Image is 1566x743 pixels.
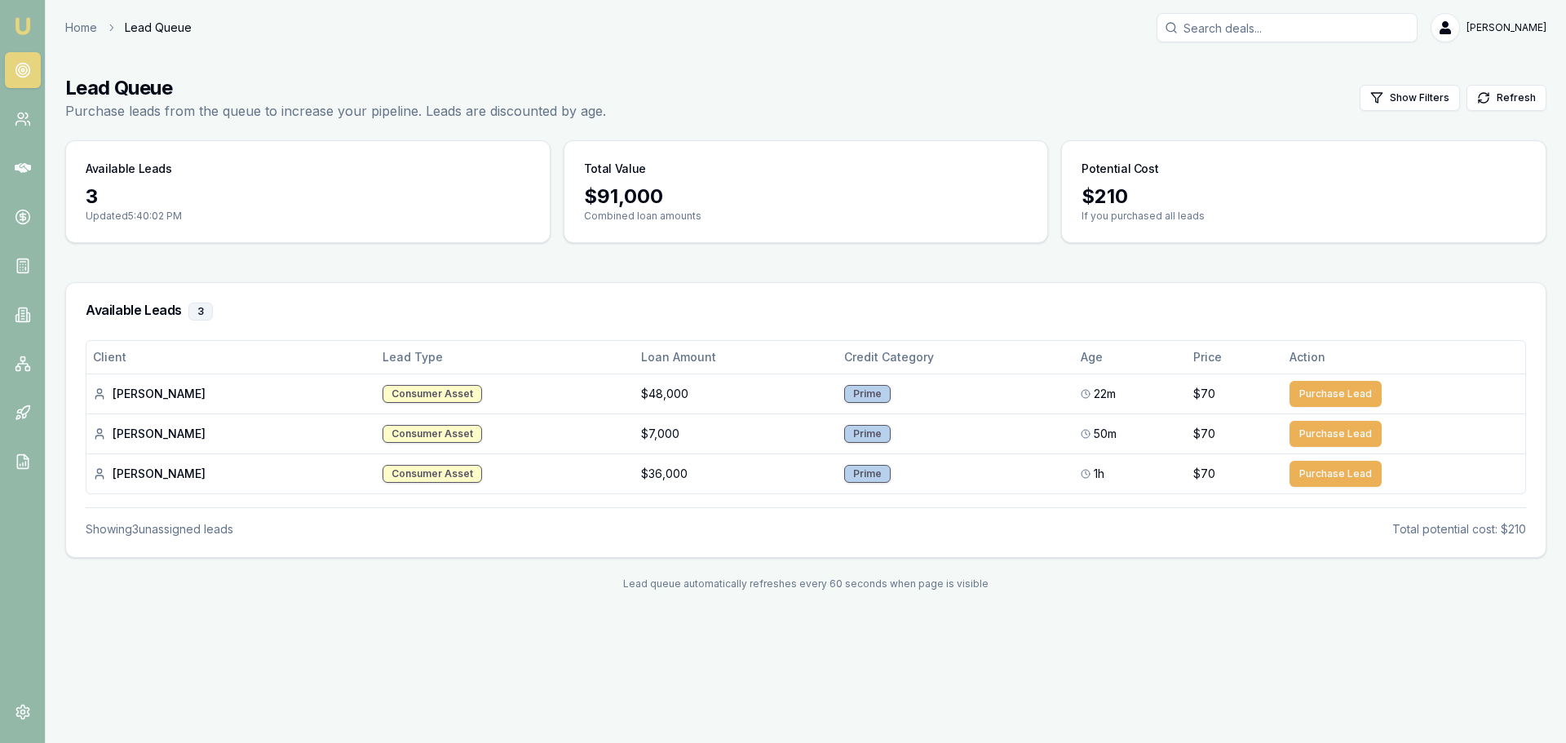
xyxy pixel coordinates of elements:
[1082,210,1526,223] p: If you purchased all leads
[1466,21,1546,34] span: [PERSON_NAME]
[86,184,530,210] div: 3
[1094,386,1116,402] span: 22m
[1157,13,1418,42] input: Search deals
[125,20,192,36] span: Lead Queue
[1290,381,1382,407] button: Purchase Lead
[844,425,891,443] div: Prime
[86,521,233,537] div: Showing 3 unassigned lead s
[1187,341,1282,374] th: Price
[584,210,1029,223] p: Combined loan amounts
[1193,426,1215,442] span: $70
[1290,421,1382,447] button: Purchase Lead
[86,303,1526,321] h3: Available Leads
[635,374,838,414] td: $48,000
[1074,341,1187,374] th: Age
[1360,85,1460,111] button: Show Filters
[65,101,606,121] p: Purchase leads from the queue to increase your pipeline. Leads are discounted by age.
[383,425,482,443] div: Consumer Asset
[1290,461,1382,487] button: Purchase Lead
[635,414,838,453] td: $7,000
[376,341,635,374] th: Lead Type
[584,161,646,177] h3: Total Value
[93,426,369,442] div: [PERSON_NAME]
[844,465,891,483] div: Prime
[1283,341,1525,374] th: Action
[1094,426,1117,442] span: 50m
[635,341,838,374] th: Loan Amount
[383,465,482,483] div: Consumer Asset
[1193,466,1215,482] span: $70
[1082,184,1526,210] div: $ 210
[1094,466,1104,482] span: 1h
[86,161,172,177] h3: Available Leads
[383,385,482,403] div: Consumer Asset
[86,210,530,223] p: Updated 5:40:02 PM
[635,453,838,493] td: $36,000
[86,341,376,374] th: Client
[1082,161,1158,177] h3: Potential Cost
[65,20,192,36] nav: breadcrumb
[93,466,369,482] div: [PERSON_NAME]
[13,16,33,36] img: emu-icon-u.png
[1392,521,1526,537] div: Total potential cost: $210
[65,577,1546,590] div: Lead queue automatically refreshes every 60 seconds when page is visible
[1193,386,1215,402] span: $70
[65,75,606,101] h1: Lead Queue
[93,386,369,402] div: [PERSON_NAME]
[1466,85,1546,111] button: Refresh
[584,184,1029,210] div: $ 91,000
[844,385,891,403] div: Prime
[188,303,213,321] div: 3
[838,341,1074,374] th: Credit Category
[65,20,97,36] a: Home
